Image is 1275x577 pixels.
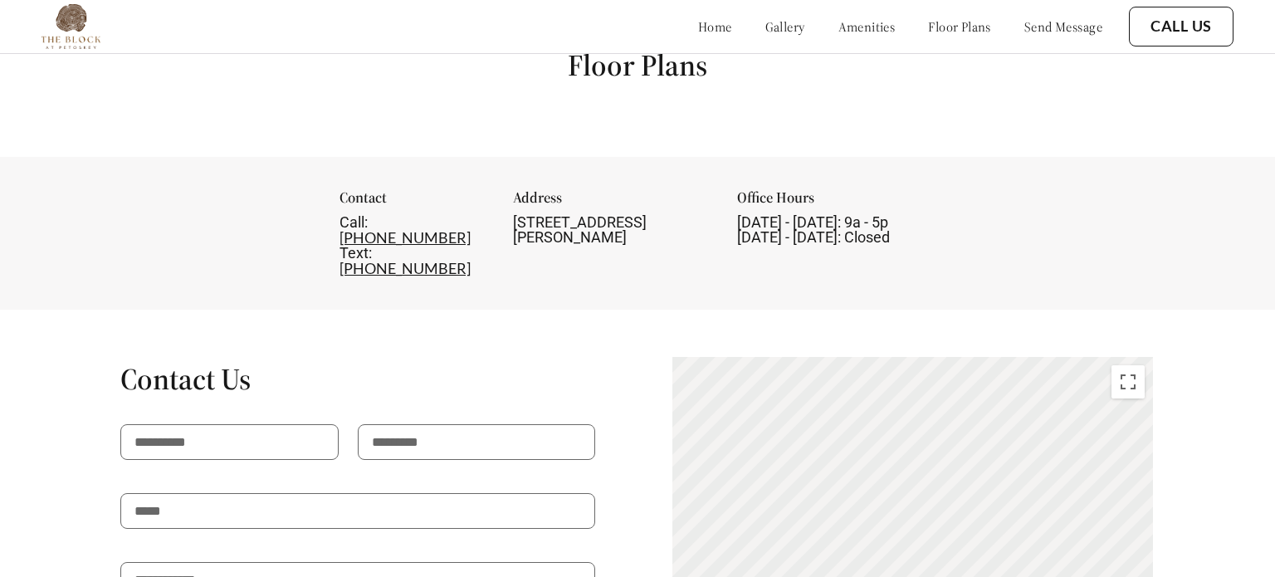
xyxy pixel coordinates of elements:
span: [DATE] - [DATE]: Closed [737,228,890,246]
span: Text: [340,244,372,262]
h1: Floor Plans [568,46,707,84]
a: Call Us [1150,17,1212,36]
a: floor plans [928,18,991,35]
div: Office Hours [737,190,936,215]
div: Address [513,190,712,215]
a: send message [1024,18,1102,35]
span: Call: [340,213,368,231]
a: [PHONE_NUMBER] [340,259,471,277]
a: [PHONE_NUMBER] [340,228,471,247]
div: [STREET_ADDRESS][PERSON_NAME] [513,215,712,245]
a: home [698,18,732,35]
div: Contact [340,190,489,215]
img: The%20Block%20at%20Petoskey%20Logo%20-%20Transparent%20Background%20(1).png [42,4,100,49]
button: Call Us [1129,7,1233,46]
a: amenities [838,18,896,35]
div: [DATE] - [DATE]: 9a - 5p [737,215,936,245]
a: gallery [765,18,805,35]
button: Toggle fullscreen view [1111,365,1145,399]
h1: Contact Us [120,360,595,398]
